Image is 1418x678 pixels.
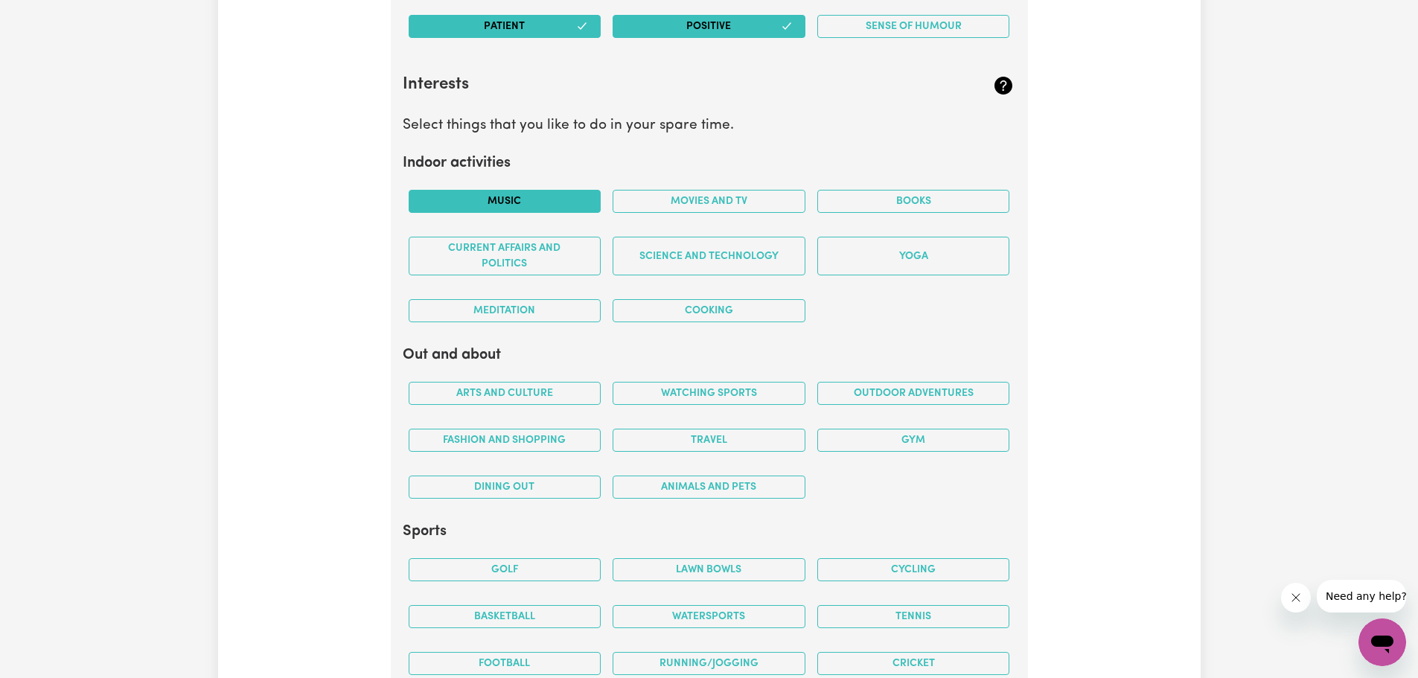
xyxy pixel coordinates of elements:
button: Cooking [613,299,805,322]
button: Cycling [817,558,1010,581]
button: Football [409,652,601,675]
button: Books [817,190,1010,213]
iframe: Message from company [1317,580,1406,613]
button: Fashion and shopping [409,429,601,452]
button: Watching sports [613,382,805,405]
button: Watersports [613,605,805,628]
button: Sense of Humour [817,15,1010,38]
button: Golf [409,558,601,581]
button: Meditation [409,299,601,322]
iframe: Button to launch messaging window [1358,618,1406,666]
button: Running/Jogging [613,652,805,675]
button: Tennis [817,605,1010,628]
span: Need any help? [9,10,90,22]
button: Cricket [817,652,1010,675]
iframe: Close message [1281,583,1311,613]
h2: Indoor activities [403,154,1016,172]
button: Positive [613,15,805,38]
button: Patient [409,15,601,38]
button: Arts and Culture [409,382,601,405]
button: Current Affairs and Politics [409,237,601,275]
button: Outdoor adventures [817,382,1010,405]
button: Dining out [409,476,601,499]
button: Animals and pets [613,476,805,499]
button: Basketball [409,605,601,628]
button: Science and Technology [613,237,805,275]
h2: Out and about [403,346,1016,364]
button: Music [409,190,601,213]
button: Gym [817,429,1010,452]
h2: Sports [403,522,1016,540]
button: Movies and TV [613,190,805,213]
button: Yoga [817,237,1010,275]
h2: Interests [403,75,914,95]
button: Travel [613,429,805,452]
button: Lawn bowls [613,558,805,581]
p: Select things that you like to do in your spare time. [403,115,1016,137]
